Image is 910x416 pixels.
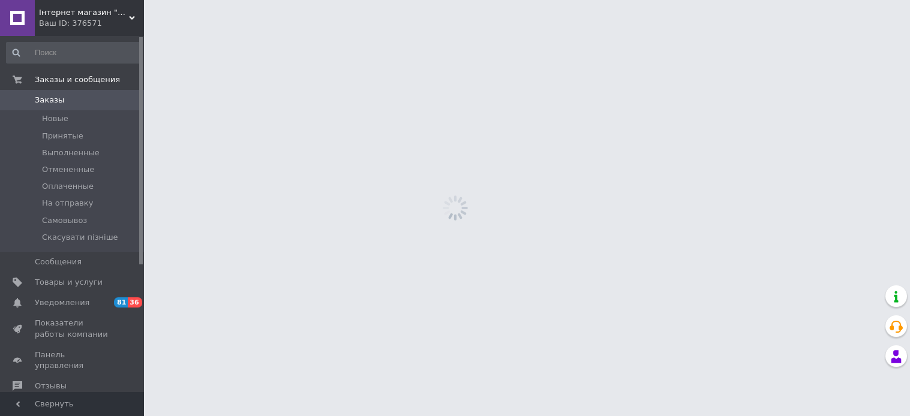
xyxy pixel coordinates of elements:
span: Самовывоз [42,215,87,226]
input: Поиск [6,42,142,64]
span: Інтернет магазин "Shop Tools" [39,7,129,18]
span: Новые [42,113,68,124]
span: Панель управления [35,349,111,371]
span: На отправку [42,198,93,209]
div: Ваш ID: 376571 [39,18,144,29]
span: Показатели работы компании [35,318,111,339]
span: Заказы и сообщения [35,74,120,85]
span: Товары и услуги [35,277,103,288]
span: Сообщения [35,257,82,267]
span: 81 [114,297,128,308]
span: Уведомления [35,297,89,308]
span: Отзывы [35,381,67,391]
span: 36 [128,297,142,308]
span: Принятые [42,131,83,141]
span: Скасувати пізніше [42,232,118,243]
span: Выполненные [42,147,100,158]
span: Заказы [35,95,64,105]
span: Оплаченные [42,181,94,192]
span: Отмененные [42,164,94,175]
